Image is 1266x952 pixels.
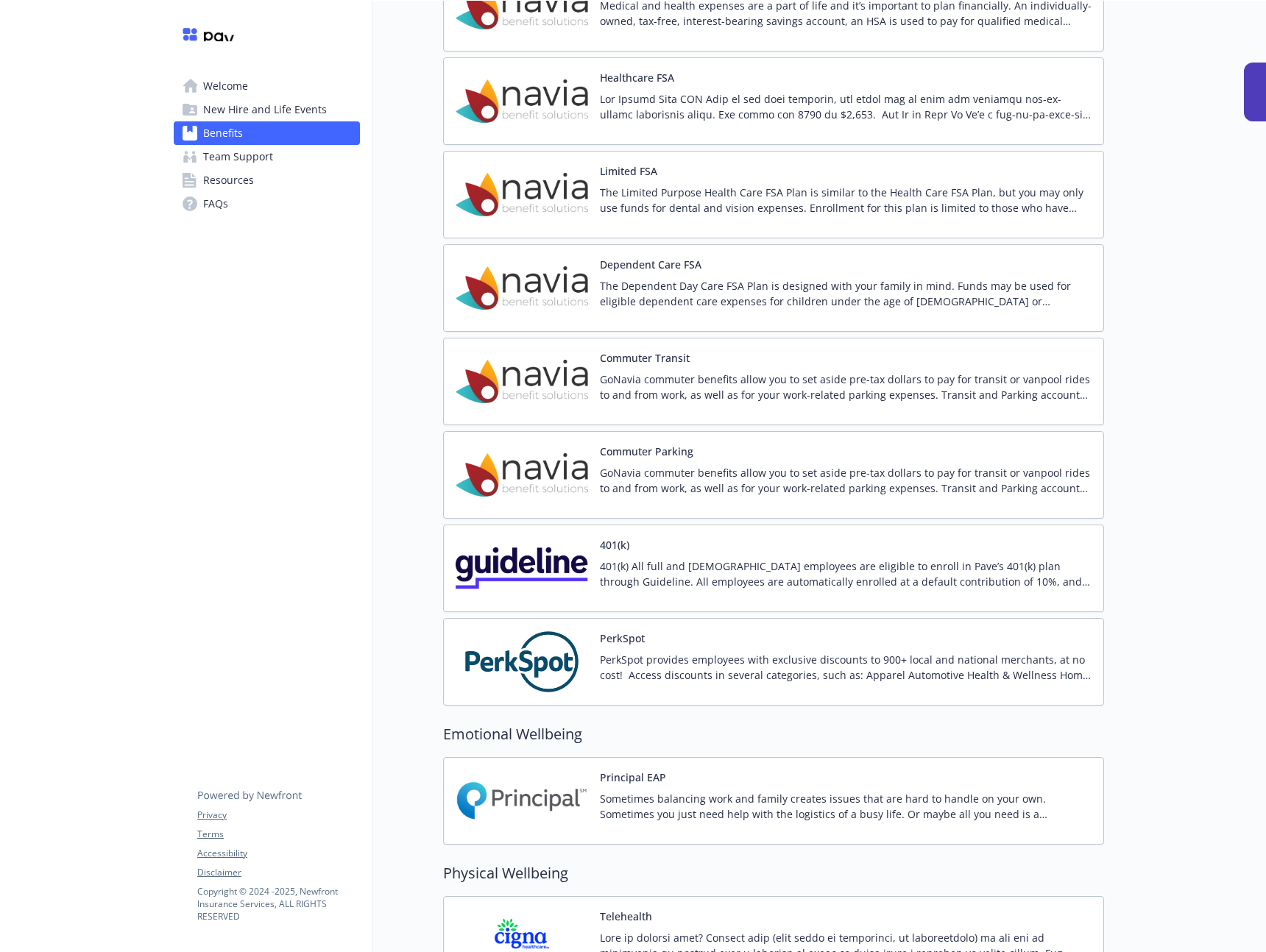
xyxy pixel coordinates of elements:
span: Benefits [203,121,243,145]
button: 401(k) [600,537,629,553]
p: GoNavia commuter benefits allow you to set aside pre-tax dollars to pay for transit or vanpool ri... [600,465,1092,496]
img: Navia Benefit Solutions carrier logo [456,163,588,226]
button: Healthcare FSA [600,70,674,85]
p: The Dependent Day Care FSA Plan is designed with your family in mind. Funds may be used for eligi... [600,278,1092,309]
img: Navia Benefit Solutions carrier logo [456,70,588,132]
a: Resources [174,168,360,192]
img: Navia Benefit Solutions carrier logo [456,257,588,319]
button: Limited FSA [600,163,657,179]
button: Dependent Care FSA [600,257,701,272]
img: PerkSpot carrier logo [456,630,588,693]
p: Copyright © 2024 - 2025 , Newfront Insurance Services, ALL RIGHTS RESERVED [197,885,359,923]
a: Privacy [197,809,359,822]
button: Commuter Parking [600,444,693,459]
a: Accessibility [197,847,359,860]
button: Principal EAP [600,770,666,785]
img: Principal Financial Group Inc carrier logo [456,770,588,832]
span: New Hire and Life Events [203,98,327,121]
button: PerkSpot [600,630,645,646]
span: Team Support [203,145,273,168]
span: Welcome [203,74,248,98]
p: GoNavia commuter benefits allow you to set aside pre-tax dollars to pay for transit or vanpool ri... [600,372,1092,402]
img: Navia Benefit Solutions carrier logo [456,350,588,413]
a: Terms [197,828,359,841]
p: Lor Ipsumd Sita CON Adip el sed doei temporin, utl etdol mag al enim adm veniamqu nos-ex-ullamc l... [600,91,1092,122]
a: Welcome [174,74,360,98]
a: New Hire and Life Events [174,98,360,121]
a: FAQs [174,192,360,216]
a: Disclaimer [197,866,359,879]
a: Team Support [174,145,360,168]
button: Commuter Transit [600,350,690,366]
img: Guideline, Inc. carrier logo [456,537,588,600]
p: Sometimes balancing work and family creates issues that are hard to handle on your own. Sometimes... [600,791,1092,822]
a: Benefits [174,121,360,145]
h2: Emotional Wellbeing [443,723,1104,745]
span: Resources [203,168,254,192]
h2: Physical Wellbeing [443,862,1104,884]
p: The Limited Purpose Health Care FSA Plan is similar to the Health Care FSA Plan, but you may only... [600,185,1092,216]
p: PerkSpot provides employees with exclusive discounts to 900+ local and national merchants, at no ... [600,652,1092,683]
span: FAQs [203,192,228,216]
img: Navia Benefit Solutions carrier logo [456,444,588,506]
button: Telehealth [600,909,652,924]
p: 401(k) All full and [DEMOGRAPHIC_DATA] employees are eligible to enroll in Pave’s 401(k) plan thr... [600,558,1092,589]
